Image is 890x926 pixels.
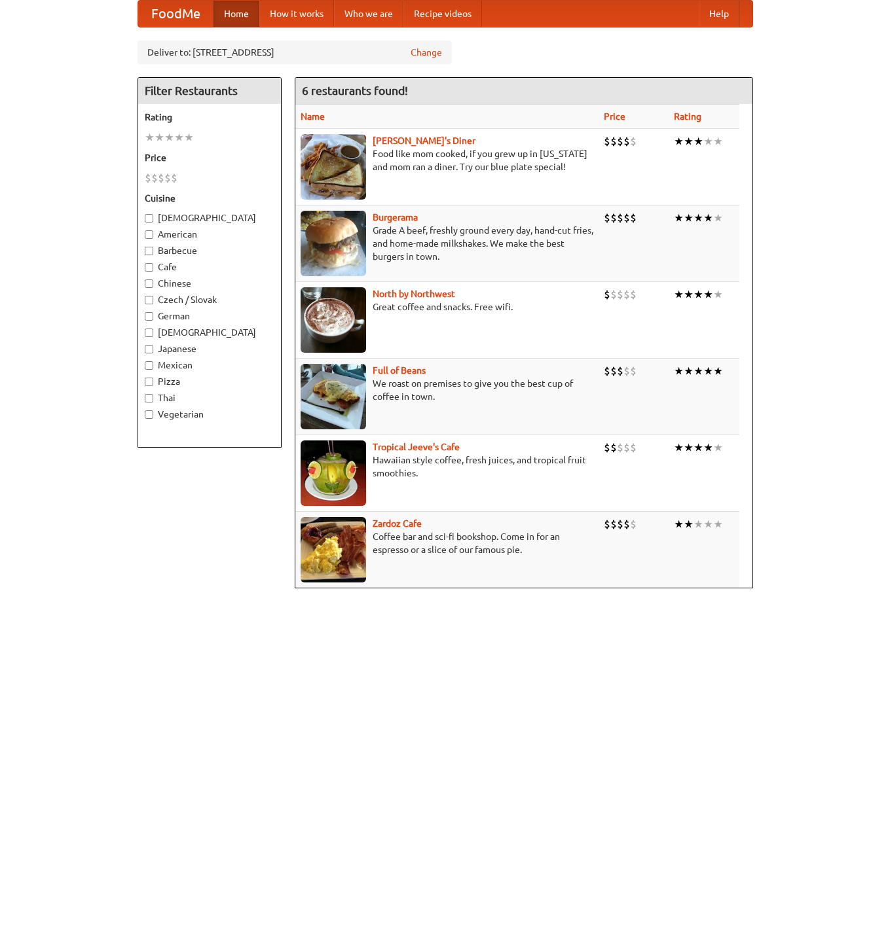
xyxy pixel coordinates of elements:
[713,134,723,149] li: ★
[301,440,366,506] img: jeeves.jpg
[213,1,259,27] a: Home
[630,134,637,149] li: $
[145,230,153,239] input: American
[674,440,684,455] li: ★
[373,212,418,223] a: Burgerama
[145,211,274,224] label: [DEMOGRAPHIC_DATA]
[145,310,274,323] label: German
[684,134,694,149] li: ★
[145,296,153,304] input: Czech / Slovak
[630,211,637,225] li: $
[610,134,617,149] li: $
[302,84,408,97] ng-pluralize: 6 restaurants found!
[623,134,630,149] li: $
[604,211,610,225] li: $
[301,300,593,313] p: Great coffee and snacks. Free wifi.
[145,171,151,185] li: $
[684,211,694,225] li: ★
[145,345,153,353] input: Japanese
[674,134,684,149] li: ★
[151,171,158,185] li: $
[617,440,623,455] li: $
[145,394,153,402] input: Thai
[145,326,274,339] label: [DEMOGRAPHIC_DATA]
[145,359,274,372] label: Mexican
[617,287,623,302] li: $
[184,130,194,145] li: ★
[604,440,610,455] li: $
[174,130,184,145] li: ★
[301,147,593,173] p: Food like mom cooked, if you grew up in [US_STATE] and mom ran a diner. Try our blue plate special!
[623,287,630,302] li: $
[703,134,713,149] li: ★
[301,364,366,429] img: beans.jpg
[259,1,334,27] a: How it works
[158,171,164,185] li: $
[145,293,274,306] label: Czech / Slovak
[694,364,703,378] li: ★
[674,287,684,302] li: ★
[334,1,403,27] a: Who we are
[694,287,703,302] li: ★
[145,391,274,404] label: Thai
[674,111,701,122] a: Rating
[145,111,274,124] h5: Rating
[145,260,274,274] label: Cafe
[630,364,637,378] li: $
[630,287,637,302] li: $
[373,442,460,452] a: Tropical Jeeve's Cafe
[301,530,593,556] p: Coffee bar and sci-fi bookshop. Come in for an espresso or a slice of our famous pie.
[623,517,630,531] li: $
[145,244,274,257] label: Barbecue
[674,364,684,378] li: ★
[674,211,684,225] li: ★
[604,364,610,378] li: $
[145,375,274,388] label: Pizza
[373,365,426,376] b: Full of Beans
[703,440,713,455] li: ★
[145,192,274,205] h5: Cuisine
[145,228,274,241] label: American
[617,364,623,378] li: $
[373,518,422,529] a: Zardoz Cafe
[623,364,630,378] li: $
[684,440,694,455] li: ★
[703,211,713,225] li: ★
[145,312,153,321] input: German
[373,135,475,146] b: [PERSON_NAME]'s Diner
[703,287,713,302] li: ★
[630,517,637,531] li: $
[610,517,617,531] li: $
[694,134,703,149] li: ★
[138,41,452,64] div: Deliver to: [STREET_ADDRESS]
[604,517,610,531] li: $
[145,279,153,288] input: Chinese
[301,377,593,403] p: We roast on premises to give you the best cup of coffee in town.
[617,134,623,149] li: $
[703,517,713,531] li: ★
[610,211,617,225] li: $
[145,277,274,290] label: Chinese
[610,440,617,455] li: $
[604,111,625,122] a: Price
[145,408,274,421] label: Vegetarian
[171,171,177,185] li: $
[145,151,274,164] h5: Price
[373,289,455,299] a: North by Northwest
[301,454,593,480] p: Hawaiian style coffee, fresh juices, and tropical fruit smoothies.
[610,364,617,378] li: $
[145,247,153,255] input: Barbecue
[617,211,623,225] li: $
[411,46,442,59] a: Change
[713,287,723,302] li: ★
[617,517,623,531] li: $
[145,342,274,355] label: Japanese
[145,361,153,370] input: Mexican
[694,440,703,455] li: ★
[694,517,703,531] li: ★
[694,211,703,225] li: ★
[301,224,593,263] p: Grade A beef, freshly ground every day, hand-cut fries, and home-made milkshakes. We make the bes...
